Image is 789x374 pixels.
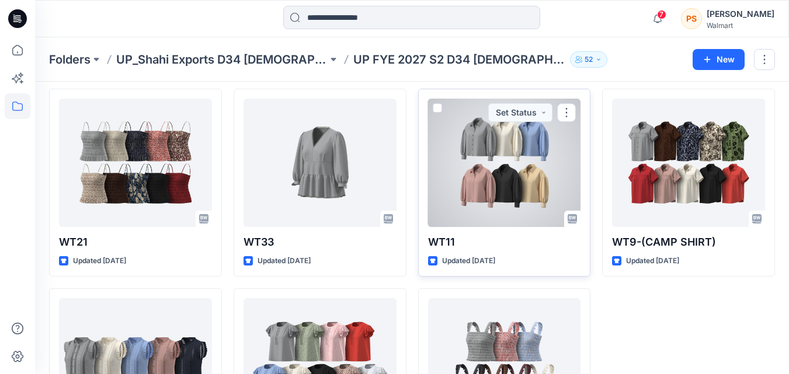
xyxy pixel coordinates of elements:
[428,234,581,250] p: WT11
[59,234,212,250] p: WT21
[116,51,328,68] a: UP_Shahi Exports D34 [DEMOGRAPHIC_DATA] Tops
[707,21,774,30] div: Walmart
[244,99,397,227] a: WT33
[570,51,607,68] button: 52
[258,255,311,267] p: Updated [DATE]
[585,53,593,66] p: 52
[681,8,702,29] div: PS
[244,234,397,250] p: WT33
[707,7,774,21] div: [PERSON_NAME]
[612,234,765,250] p: WT9-(CAMP SHIRT)
[428,99,581,227] a: WT11
[693,49,745,70] button: New
[442,255,495,267] p: Updated [DATE]
[49,51,91,68] a: Folders
[59,99,212,227] a: WT21
[626,255,679,267] p: Updated [DATE]
[73,255,126,267] p: Updated [DATE]
[612,99,765,227] a: WT9-(CAMP SHIRT)
[353,51,565,68] p: UP FYE 2027 S2 D34 [DEMOGRAPHIC_DATA] Woven Tops
[657,10,666,19] span: 7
